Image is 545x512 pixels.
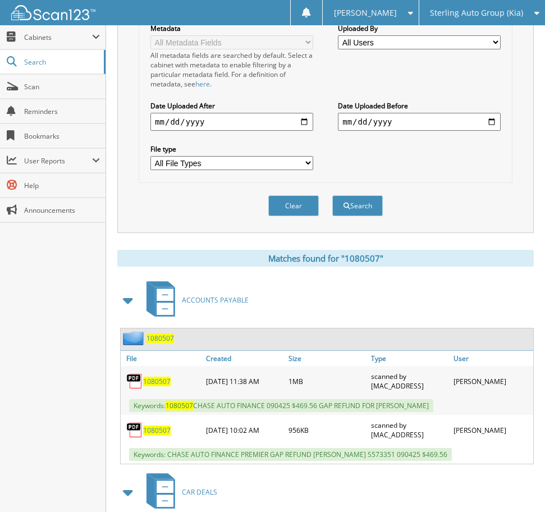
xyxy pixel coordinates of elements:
a: ACCOUNTS PAYABLE [140,278,249,322]
div: 956KB [286,418,368,442]
img: folder2.png [123,331,146,345]
span: User Reports [24,156,92,166]
div: [DATE] 11:38 AM [203,369,286,394]
div: All metadata fields are searched by default. Select a cabinet with metadata to enable filtering b... [150,51,313,89]
span: Announcements [24,205,100,215]
button: Search [332,195,383,216]
label: File type [150,144,313,154]
input: end [338,113,501,131]
span: Scan [24,82,100,92]
span: Bookmarks [24,131,100,141]
span: Reminders [24,107,100,116]
span: Help [24,181,100,190]
span: [PERSON_NAME] [334,10,397,16]
a: Created [203,351,286,366]
button: Clear [268,195,319,216]
span: Keywords: CHASE AUTO FINANCE 090425 $469.56 GAP REFUND FOR [PERSON_NAME] [129,399,433,412]
img: scan123-logo-white.svg [11,5,95,20]
div: scanned by [MAC_ADDRESS] [368,418,451,442]
span: Keywords: CHASE AUTO FINANCE PREMIER GAP REFUND [PERSON_NAME] S573351 090425 $469.56 [129,448,452,461]
input: start [150,113,313,131]
div: Matches found for "1080507" [117,250,534,267]
span: 1080507 [166,401,193,410]
img: PDF.png [126,373,143,390]
label: Uploaded By [338,24,501,33]
a: User [451,351,533,366]
span: Sterling Auto Group (Kia) [430,10,523,16]
a: 1080507 [143,426,171,435]
div: 1MB [286,369,368,394]
a: 1080507 [146,333,174,343]
label: Date Uploaded After [150,101,313,111]
span: ACCOUNTS PAYABLE [182,295,249,305]
label: Metadata [150,24,313,33]
iframe: Chat Widget [489,458,545,512]
a: Size [286,351,368,366]
img: PDF.png [126,422,143,438]
div: [PERSON_NAME] [451,418,533,442]
a: File [121,351,203,366]
span: CAR DEALS [182,487,217,497]
span: Cabinets [24,33,92,42]
a: Type [368,351,451,366]
div: scanned by [MAC_ADDRESS] [368,369,451,394]
div: [DATE] 10:02 AM [203,418,286,442]
label: Date Uploaded Before [338,101,501,111]
div: [PERSON_NAME] [451,369,533,394]
a: 1080507 [143,377,171,386]
a: here [195,79,210,89]
span: Search [24,57,98,67]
